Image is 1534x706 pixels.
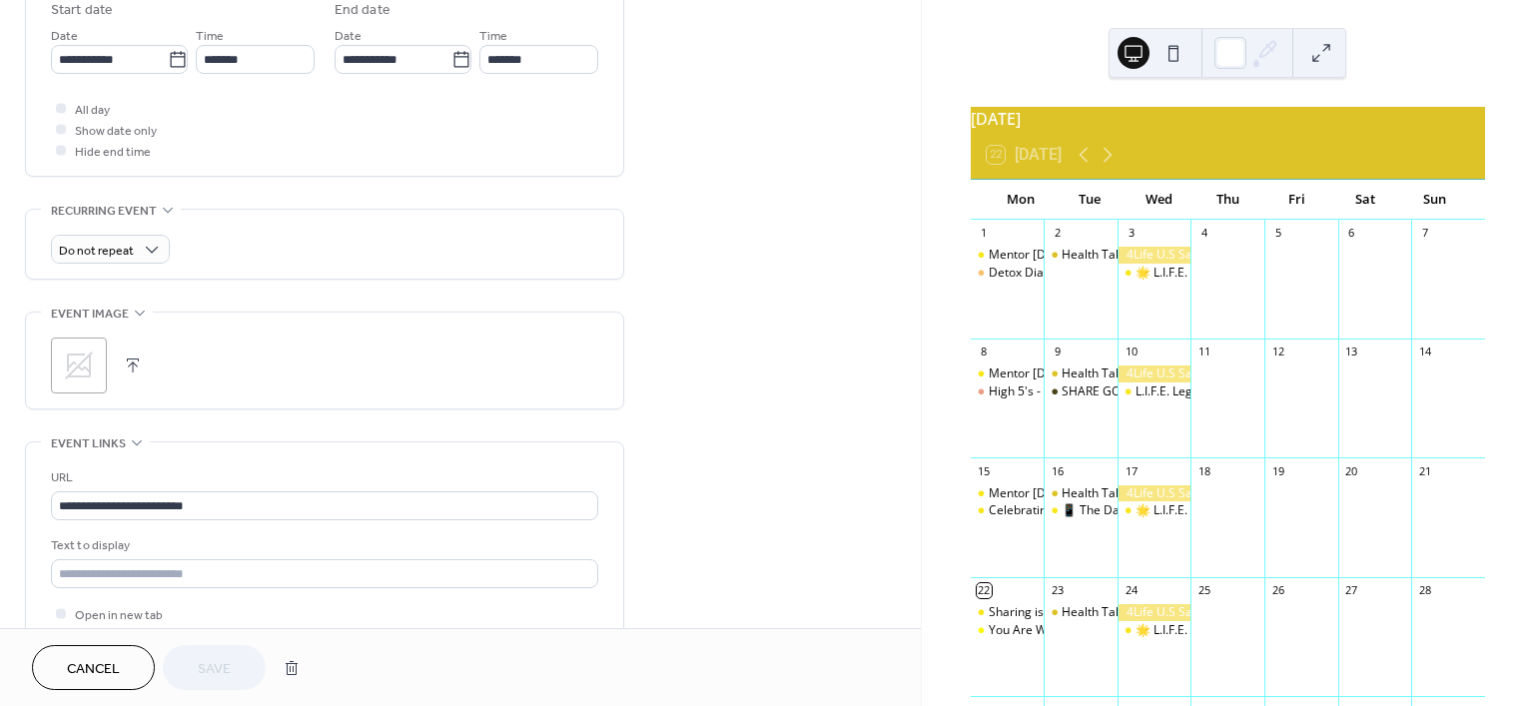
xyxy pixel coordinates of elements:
div: Detox Diaries With Dr. [PERSON_NAME] and [PERSON_NAME] [989,265,1330,282]
span: Show date only [75,121,157,142]
div: Fri [1262,180,1331,220]
div: URL [51,467,594,488]
div: Sharing is Earning — Maximize Your 4Life Tools [971,604,1045,621]
div: 18 [1196,463,1211,478]
span: Recurring event [51,201,157,222]
div: 8 [977,345,992,359]
div: Health Talk [DATE] with Dr. Ojina [1062,365,1244,382]
div: 23 [1050,583,1065,598]
span: Event image [51,304,129,325]
div: ; [51,338,107,393]
div: 2 [1050,226,1065,241]
span: Hide end time [75,142,151,163]
div: 24 [1124,583,1139,598]
div: 9 [1050,345,1065,359]
div: You Are What You Absorb: Why Enzymes Matter [971,622,1045,639]
div: 7 [1417,226,1432,241]
div: 🌟 L.I.F.E. Opportunity Exchange 🌟 ⬆️Learn • Inspire • Focus • Engage [1118,265,1191,282]
div: 5 [1270,226,1285,241]
div: Mentor [DATE] Global - Zoom and Live on our Private Facebook Group [989,247,1376,264]
div: Sharing is Earning — Maximize Your 4Life Tools [989,604,1253,621]
span: Date [335,26,362,47]
span: Date [51,26,78,47]
div: 🌟 L.I.F.E. LEGACY Exchange 🌟 ⬆️Learn • Inspire • Focus • Engage [1118,502,1191,519]
span: Cancel [67,659,120,680]
div: Mentor Monday Global - Zoom and Live on our Private Facebook Group [971,485,1045,502]
div: High 5's - Weight [971,383,1045,400]
div: 4Life U.S Sales Team Facebook Live [1118,604,1191,621]
div: L.I.F.E. Legacy Exchange : Leaders Inspiring Freedom and Excellence [1118,383,1191,400]
div: 4 [1196,226,1211,241]
div: 16 [1050,463,1065,478]
div: 13 [1344,345,1359,359]
div: 📱 The Dark Side of Scroll: Understanding Doomscrolling and Its Impact on Youth [1062,502,1511,519]
div: You Are What You Absorb: Why Enzymes Matter [989,622,1255,639]
div: Celebrating SEPT DETOX !! [971,502,1045,519]
div: 10 [1124,345,1139,359]
div: 🌟 L.I.F.E. LEGACY Exchange 🌟 ⬆️Learn • Inspire • Focus • Engage [1136,502,1505,519]
div: 4Life U.S Sales Team Facebook Live [1118,485,1191,502]
div: Mentor [DATE] Global - Zoom and Live on our Private Facebook Group [989,365,1376,382]
div: 6 [1344,226,1359,241]
div: 🌟 L.I.F.E. Opportunity Exchange 🌟 ⬆️Learn • Inspire • Focus • Engage [1136,265,1526,282]
div: 12 [1270,345,1285,359]
div: 4Life U.S Sales Team Facebook Live [1118,365,1191,382]
div: Mentor Monday Global - Zoom and Live on our Private Facebook Group [971,247,1045,264]
div: Sat [1331,180,1400,220]
div: Mentor Monday Global - Zoom and Live on our Private Facebook Group [971,365,1045,382]
span: All day [75,100,110,121]
div: 🌟 L.I.F.E. LEGACY Exchange 🌟 ⬆️Learn • Inspire • Focus • Engage [1118,622,1191,639]
div: Text to display [51,535,594,556]
span: Time [196,26,224,47]
div: Wed [1125,180,1193,220]
span: Do not repeat [59,240,134,263]
div: Health Talk Tuesday with Dr. Ojina [1044,247,1118,264]
div: Detox Diaries With Dr. Roni and Dodie [971,265,1045,282]
div: Mon [987,180,1056,220]
div: 🌟 L.I.F.E. LEGACY Exchange 🌟 ⬆️Learn • Inspire • Focus • Engage [1136,622,1505,639]
div: Health Talk Tuesday with Dr. Ojina [1044,365,1118,382]
div: Tue [1056,180,1125,220]
div: Health Talk Tuesday with Dr. Ojina [1044,604,1118,621]
div: 25 [1196,583,1211,598]
div: Health Talk [DATE] with Dr. Ojina [1062,247,1244,264]
div: 22 [977,583,992,598]
div: Health Talk [DATE] with Dr. Ojina [1062,485,1244,502]
div: L.I.F.E. Legacy Exchange : Leaders Inspiring Freedom and Excellence [1136,383,1512,400]
div: Celebrating SEPT DETOX !! [989,502,1136,519]
div: Health Talk Tuesday with Dr. Ojina [1044,485,1118,502]
span: Event links [51,433,126,454]
div: 3 [1124,226,1139,241]
div: 11 [1196,345,1211,359]
button: Cancel [32,645,155,690]
span: Time [479,26,507,47]
div: High 5's - Weight [989,383,1083,400]
div: 4Life U.S Sales Team Facebook Live [1118,247,1191,264]
div: Thu [1193,180,1262,220]
div: 28 [1417,583,1432,598]
div: [DATE] [971,107,1485,131]
div: 20 [1344,463,1359,478]
div: 19 [1270,463,1285,478]
div: 14 [1417,345,1432,359]
div: SHARE GOOD Health LIVE - Are You Hooked on the Screen? It's Time for a Digital Detox [1044,383,1118,400]
div: 1 [977,226,992,241]
div: Health Talk [DATE] with Dr. Ojina [1062,604,1244,621]
div: 17 [1124,463,1139,478]
div: Sun [1400,180,1469,220]
span: Open in new tab [75,605,163,626]
div: 15 [977,463,992,478]
div: 📱 The Dark Side of Scroll: Understanding Doomscrolling and Its Impact on Youth [1044,502,1118,519]
div: Mentor [DATE] Global - Zoom and Live on our Private Facebook Group [989,485,1376,502]
div: 26 [1270,583,1285,598]
div: 27 [1344,583,1359,598]
div: 21 [1417,463,1432,478]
